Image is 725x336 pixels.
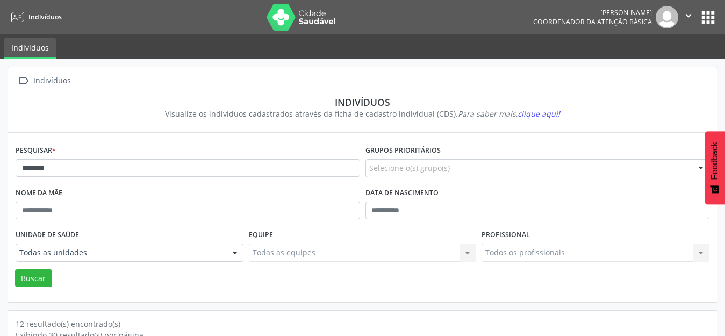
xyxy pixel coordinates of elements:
label: Unidade de saúde [16,227,79,244]
span: Feedback [710,142,720,180]
div: Indivíduos [23,96,702,108]
label: Pesquisar [16,142,56,159]
img: img [656,6,678,28]
label: Grupos prioritários [365,142,441,159]
label: Profissional [482,227,530,244]
label: Nome da mãe [16,185,62,202]
label: Equipe [249,227,273,244]
button: Buscar [15,269,52,288]
div: Indivíduos [31,73,73,89]
span: Coordenador da Atenção Básica [533,17,652,26]
i:  [683,10,694,22]
label: Data de nascimento [365,185,439,202]
span: Todas as unidades [19,247,221,258]
span: clique aqui! [518,109,560,119]
div: [PERSON_NAME] [533,8,652,17]
a: Indivíduos [4,38,56,59]
i:  [16,73,31,89]
i: Para saber mais, [458,109,560,119]
div: Visualize os indivíduos cadastrados através da ficha de cadastro individual (CDS). [23,108,702,119]
button:  [678,6,699,28]
span: Selecione o(s) grupo(s) [369,162,450,174]
a:  Indivíduos [16,73,73,89]
button: Feedback - Mostrar pesquisa [705,131,725,204]
div: 12 resultado(s) encontrado(s) [16,318,709,330]
button: apps [699,8,717,27]
a: Indivíduos [8,8,62,26]
span: Indivíduos [28,12,62,22]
